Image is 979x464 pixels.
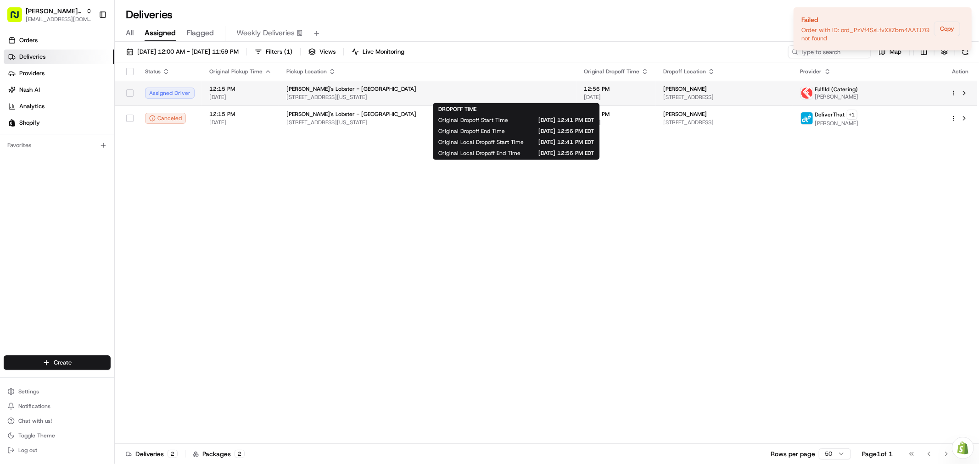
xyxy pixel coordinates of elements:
[4,50,114,64] a: Deliveries
[584,94,649,101] span: [DATE]
[31,88,151,97] div: Start new chat
[523,116,594,124] span: [DATE] 12:41 PM EDT
[54,359,72,367] span: Create
[520,127,594,135] span: [DATE] 12:56 PM EDT
[319,48,336,56] span: Views
[4,4,95,26] button: [PERSON_NAME]'s Lobster[EMAIL_ADDRESS][DOMAIN_NAME]
[235,450,245,458] div: 2
[286,119,569,126] span: [STREET_ADDRESS][US_STATE]
[209,110,272,118] span: 12:15 PM
[18,403,50,410] span: Notifications
[815,111,845,118] span: DeliverThat
[934,22,960,36] button: Copy
[19,69,45,77] span: Providers
[801,26,930,43] div: Order with ID: ord_PzVf4SsLfvXXZbm4AATJ7Q not found
[438,116,508,124] span: Original Dropoff Start Time
[209,94,272,101] span: [DATE]
[4,33,114,48] a: Orders
[78,134,85,141] div: 💻
[26,16,92,23] button: [EMAIL_ADDRESS][DOMAIN_NAME]
[584,119,649,126] span: [DATE]
[663,85,707,93] span: [PERSON_NAME]
[4,414,111,427] button: Chat with us!
[584,110,649,118] span: 12:56 PM
[800,68,822,75] span: Provider
[801,15,930,24] div: Failed
[18,133,70,142] span: Knowledge Base
[286,85,416,93] span: [PERSON_NAME]'s Lobster - [GEOGRAPHIC_DATA]
[663,68,706,75] span: Dropoff Location
[126,7,173,22] h1: Deliveries
[19,53,45,61] span: Deliveries
[9,134,17,141] div: 📗
[663,94,785,101] span: [STREET_ADDRESS]
[8,119,16,127] img: Shopify logo
[74,129,151,146] a: 💻API Documentation
[209,85,272,93] span: 12:15 PM
[584,68,639,75] span: Original Dropoff Time
[251,45,296,58] button: Filters(1)
[862,449,893,458] div: Page 1 of 1
[4,99,114,114] a: Analytics
[145,28,176,39] span: Assigned
[156,90,167,101] button: Start new chat
[286,94,569,101] span: [STREET_ADDRESS][US_STATE]
[4,385,111,398] button: Settings
[24,59,151,69] input: Clear
[304,45,340,58] button: Views
[801,112,813,124] img: profile_deliverthat_partner.png
[65,155,111,162] a: Powered byPylon
[951,68,970,75] div: Action
[663,110,707,118] span: [PERSON_NAME]
[18,388,39,395] span: Settings
[9,88,26,104] img: 1736555255976-a54dd68f-1ca7-489b-9aae-adbdc363a1c4
[126,28,134,39] span: All
[438,138,524,146] span: Original Local Dropoff Start Time
[193,449,245,458] div: Packages
[209,119,272,126] span: [DATE]
[145,113,186,124] button: Canceled
[4,429,111,442] button: Toggle Theme
[9,37,167,51] p: Welcome 👋
[815,93,859,100] span: [PERSON_NAME]
[145,68,161,75] span: Status
[18,447,37,454] span: Log out
[438,105,476,113] span: DROPOFF TIME
[31,97,116,104] div: We're available if you need us!
[18,417,52,425] span: Chat with us!
[19,36,38,44] span: Orders
[122,45,243,58] button: [DATE] 12:00 AM - [DATE] 11:59 PM
[284,48,292,56] span: ( 1 )
[584,85,649,93] span: 12:56 PM
[4,400,111,413] button: Notifications
[4,355,111,370] button: Create
[4,444,111,457] button: Log out
[126,449,178,458] div: Deliveries
[438,127,505,135] span: Original Dropoff End Time
[266,48,292,56] span: Filters
[26,6,82,16] button: [PERSON_NAME]'s Lobster
[236,28,295,39] span: Weekly Deliveries
[91,155,111,162] span: Pylon
[847,110,857,120] button: +1
[18,432,55,439] span: Toggle Theme
[137,48,239,56] span: [DATE] 12:00 AM - [DATE] 11:59 PM
[663,119,785,126] span: [STREET_ADDRESS]
[19,86,40,94] span: Nash AI
[771,449,815,458] p: Rows per page
[815,86,858,93] span: Fulflld (Catering)
[4,83,114,97] a: Nash AI
[538,138,594,146] span: [DATE] 12:41 PM EDT
[347,45,408,58] button: Live Monitoring
[286,110,416,118] span: [PERSON_NAME]'s Lobster - [GEOGRAPHIC_DATA]
[209,68,263,75] span: Original Pickup Time
[187,28,214,39] span: Flagged
[4,66,114,81] a: Providers
[168,450,178,458] div: 2
[801,87,813,99] img: profile_Fulflld_OnFleet_Thistle_SF.png
[438,149,520,157] span: Original Local Dropoff End Time
[4,116,114,130] a: Shopify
